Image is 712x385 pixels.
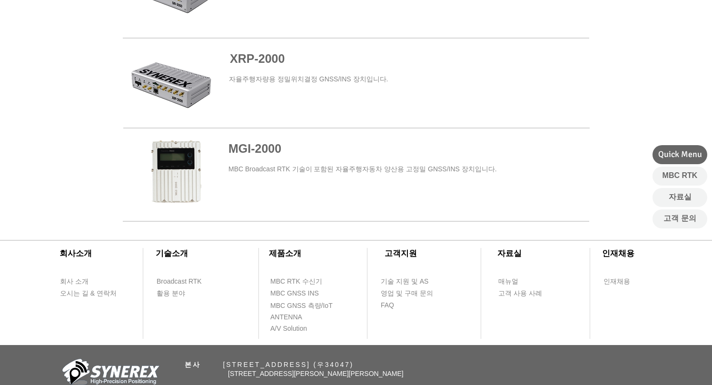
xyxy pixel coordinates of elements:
span: FAQ [381,301,394,310]
span: Quick Menu [658,148,702,160]
span: ​고객지원 [385,249,417,258]
div: Quick Menu [653,145,707,164]
span: 000 [265,52,285,65]
span: 오시는 길 & 연락처 [60,289,117,298]
span: 회사 소개 [60,277,89,286]
a: 자료실 [653,188,707,207]
span: 인재채용 [603,277,630,286]
a: 오시는 길 & 연락처 [59,287,124,299]
a: 매뉴얼 [498,276,553,287]
a: MBC GNSS INS [270,287,329,299]
a: A/V Solution [270,323,325,335]
span: 활용 분야 [157,289,185,298]
iframe: Wix Chat [603,344,712,385]
span: 매뉴얼 [498,277,518,286]
span: ​제품소개 [269,249,301,258]
span: XRP-2 [230,52,265,65]
a: MBC RTK 수신기 [270,276,341,287]
span: 고객 문의 [663,213,696,224]
span: MBC GNSS INS [270,289,319,298]
span: MBC RTK [663,170,698,181]
a: FAQ [380,299,435,311]
span: 고객 사용 사례 [498,289,542,298]
a: 고객 사용 사례 [498,287,553,299]
a: Broadcast RTK [156,276,211,287]
span: 기술 지원 및 AS [381,277,428,286]
a: 고객 문의 [653,209,707,228]
span: A/V Solution [270,324,307,334]
span: [STREET_ADDRESS][PERSON_NAME][PERSON_NAME] [228,370,404,377]
span: ​자료실 [497,249,522,258]
a: 기술 지원 및 AS [380,276,452,287]
span: 자료실 [669,192,692,202]
span: ​ [STREET_ADDRESS] (우34047) [185,361,354,368]
a: XRP-2000 [230,52,285,65]
a: MBC RTK [653,167,707,186]
a: MBC GNSS 측량/IoT [270,300,353,312]
span: ​회사소개 [59,249,92,258]
a: ANTENNA [270,311,325,323]
a: 활용 분야 [156,287,211,299]
span: Broadcast RTK [157,277,202,286]
span: ​기술소개 [156,249,188,258]
span: 본사 [185,361,201,368]
a: 회사 소개 [59,276,114,287]
span: ​인재채용 [602,249,634,258]
span: MBC RTK 수신기 [270,277,322,286]
span: ANTENNA [270,313,302,322]
a: 영업 및 구매 문의 [380,287,435,299]
span: 영업 및 구매 문의 [381,289,433,298]
a: 인재채용 [603,276,648,287]
span: MBC GNSS 측량/IoT [270,301,333,311]
a: 자율주행자량용 정밀위치결정 GNSS/INS 장치입니다. [229,75,388,83]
